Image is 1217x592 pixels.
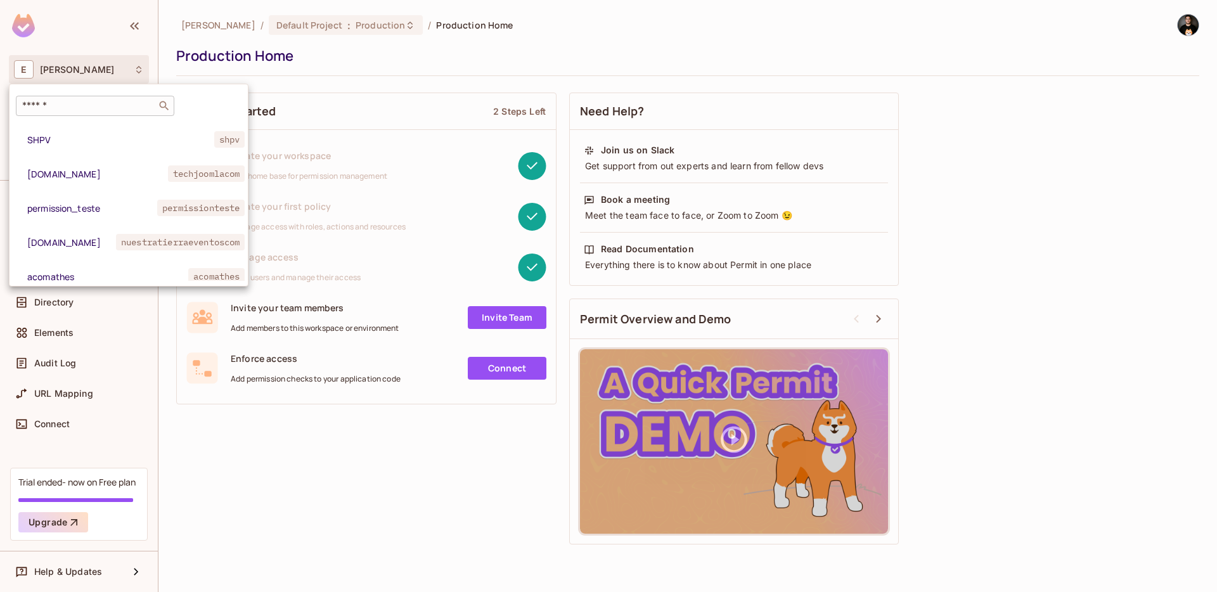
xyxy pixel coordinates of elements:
[27,236,116,248] span: [DOMAIN_NAME]
[157,200,245,216] span: permissionteste
[116,234,245,250] span: nuestratierraeventoscom
[188,268,245,285] span: acomathes
[27,168,168,180] span: [DOMAIN_NAME]
[27,134,214,146] span: SHPV
[214,131,245,148] span: shpv
[27,271,188,283] span: acomathes
[27,202,157,214] span: permission_teste
[168,165,245,182] span: techjoomlacom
